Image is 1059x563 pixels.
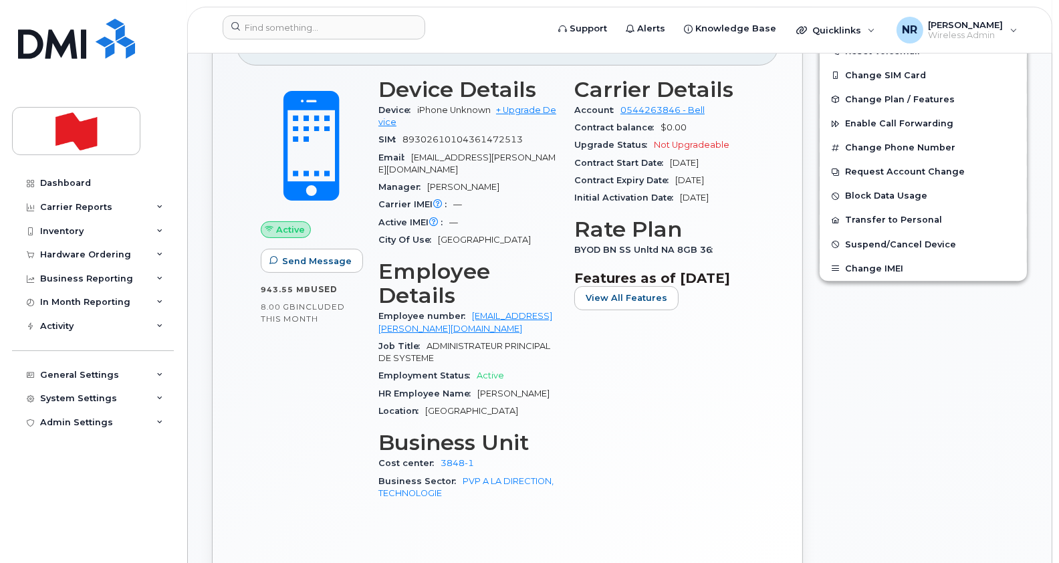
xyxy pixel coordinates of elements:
span: Support [570,22,607,35]
span: Device [378,105,417,115]
div: Quicklinks [787,17,885,43]
span: Employment Status [378,370,477,380]
span: HR Employee Name [378,388,477,399]
button: Change Phone Number [820,136,1027,160]
span: Not Upgradeable [654,140,729,150]
span: 8.00 GB [261,302,296,312]
span: Contract Expiry Date [574,175,675,185]
button: Enable Call Forwarding [820,112,1027,136]
span: Change Plan / Features [845,94,955,104]
h3: Rate Plan [574,217,754,241]
h3: Carrier Details [574,78,754,102]
a: Alerts [616,15,675,42]
button: Change IMEI [820,257,1027,281]
a: Support [549,15,616,42]
span: included this month [261,302,345,324]
a: PVP A LA DIRECTION, TECHNOLOGIE [378,476,554,498]
button: Change Plan / Features [820,88,1027,112]
span: ADMINISTRATEUR PRINCIPAL DE SYSTEME [378,341,550,363]
span: Send Message [282,255,352,267]
span: [DATE] [675,175,704,185]
button: Change SIM Card [820,64,1027,88]
a: 3848-1 [441,458,474,468]
span: Enable Call Forwarding [845,119,953,129]
a: Knowledge Base [675,15,786,42]
span: [DATE] [670,158,699,168]
button: Request Account Change [820,160,1027,184]
h3: Features as of [DATE] [574,270,754,286]
span: Job Title [378,341,427,351]
span: [DATE] [680,193,709,203]
button: View All Features [574,286,679,310]
span: — [453,199,462,209]
span: Upgrade Status [574,140,654,150]
span: [PERSON_NAME] [929,19,1004,30]
span: Alerts [637,22,665,35]
span: BYOD BN SS Unltd NA 8GB 36 [574,245,719,255]
span: — [449,217,458,227]
span: Contract Start Date [574,158,670,168]
button: Block Data Usage [820,184,1027,208]
span: Active [276,223,305,236]
span: Location [378,406,425,416]
span: used [311,284,338,294]
div: Nancy Robitaille [887,17,1027,43]
span: Business Sector [378,476,463,486]
button: Send Message [261,249,363,273]
span: Knowledge Base [695,22,776,35]
span: SIM [378,134,402,144]
h3: Employee Details [378,259,558,308]
span: Account [574,105,620,115]
span: Suspend/Cancel Device [845,239,956,249]
span: [GEOGRAPHIC_DATA] [425,406,518,416]
span: Carrier IMEI [378,199,453,209]
span: iPhone Unknown [417,105,491,115]
span: City Of Use [378,235,438,245]
span: Contract balance [574,122,661,132]
span: [GEOGRAPHIC_DATA] [438,235,531,245]
button: Transfer to Personal [820,208,1027,232]
span: [PERSON_NAME] [477,388,550,399]
span: 89302610104361472513 [402,134,523,144]
a: 0544263846 - Bell [620,105,705,115]
span: [PERSON_NAME] [427,182,499,192]
span: Active [477,370,504,380]
span: Email [378,152,411,162]
span: View All Features [586,292,667,304]
span: Quicklinks [812,25,861,35]
span: Wireless Admin [929,30,1004,41]
span: Manager [378,182,427,192]
a: [EMAIL_ADDRESS][PERSON_NAME][DOMAIN_NAME] [378,311,552,333]
span: $0.00 [661,122,687,132]
h3: Business Unit [378,431,558,455]
h3: Device Details [378,78,558,102]
span: 943.55 MB [261,285,311,294]
span: Active IMEI [378,217,449,227]
span: NR [902,22,917,38]
span: Cost center [378,458,441,468]
button: Suspend/Cancel Device [820,233,1027,257]
span: Employee number [378,311,472,321]
span: Initial Activation Date [574,193,680,203]
span: [EMAIL_ADDRESS][PERSON_NAME][DOMAIN_NAME] [378,152,556,175]
input: Find something... [223,15,425,39]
